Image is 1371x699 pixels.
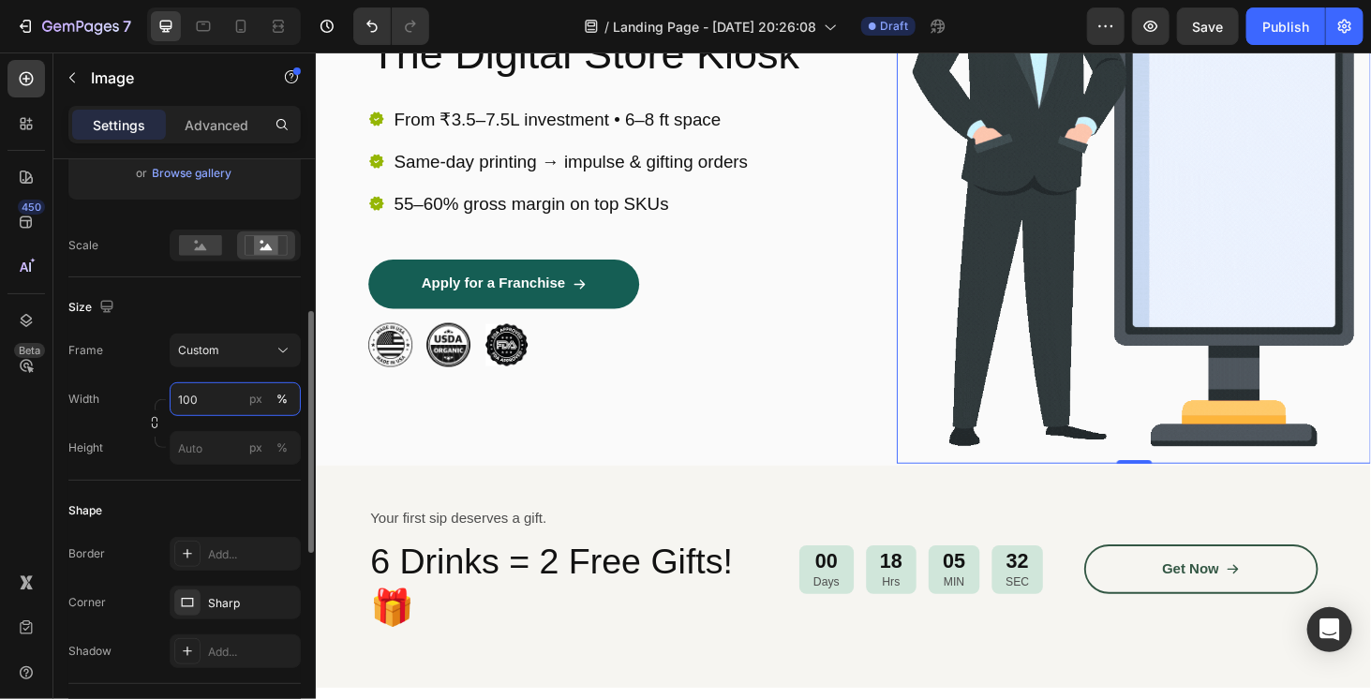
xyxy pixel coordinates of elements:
[170,334,301,367] button: Custom
[208,595,296,612] div: Sharp
[58,487,469,507] p: Your first sip deserves a gift.
[271,388,293,410] button: px
[530,529,559,558] div: 00
[276,439,288,456] div: %
[668,558,693,573] p: MIN
[604,17,609,37] span: /
[68,342,103,359] label: Frame
[91,67,250,89] p: Image
[14,343,45,358] div: Beta
[68,502,102,519] div: Shape
[1262,17,1309,37] div: Publish
[68,545,105,562] div: Border
[208,546,296,563] div: Add...
[170,382,301,416] input: px%
[68,439,103,456] label: Height
[68,295,118,320] div: Size
[602,558,626,573] p: Hrs
[68,643,112,660] div: Shadow
[56,516,471,617] h2: 6 Drinks = 2 Free Gifts!🎁
[68,594,106,611] div: Corner
[271,437,293,459] button: px
[736,529,761,558] div: 32
[602,529,626,558] div: 18
[137,162,148,185] span: or
[668,529,693,558] div: 05
[880,18,908,35] span: Draft
[7,7,140,45] button: 7
[902,542,963,561] p: Get Now
[123,15,131,37] p: 7
[68,237,98,254] div: Scale
[353,7,429,45] div: Undo/Redo
[316,52,1371,699] iframe: Design area
[276,391,288,408] div: %
[93,115,145,135] p: Settings
[185,115,248,135] p: Advanced
[613,17,816,37] span: Landing Page - [DATE] 20:26:08
[1177,7,1239,45] button: Save
[249,439,262,456] div: px
[18,200,45,215] div: 450
[736,558,761,573] p: SEC
[249,391,262,408] div: px
[819,525,1068,577] a: Get Now
[178,342,219,359] span: Custom
[1193,19,1224,35] span: Save
[245,388,267,410] button: %
[208,644,296,661] div: Add...
[152,164,233,183] button: Browse gallery
[530,558,559,573] p: Days
[1246,7,1325,45] button: Publish
[245,437,267,459] button: %
[153,165,232,182] div: Browse gallery
[170,431,301,465] input: px%
[68,391,99,408] label: Width
[1307,607,1352,652] div: Open Intercom Messenger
